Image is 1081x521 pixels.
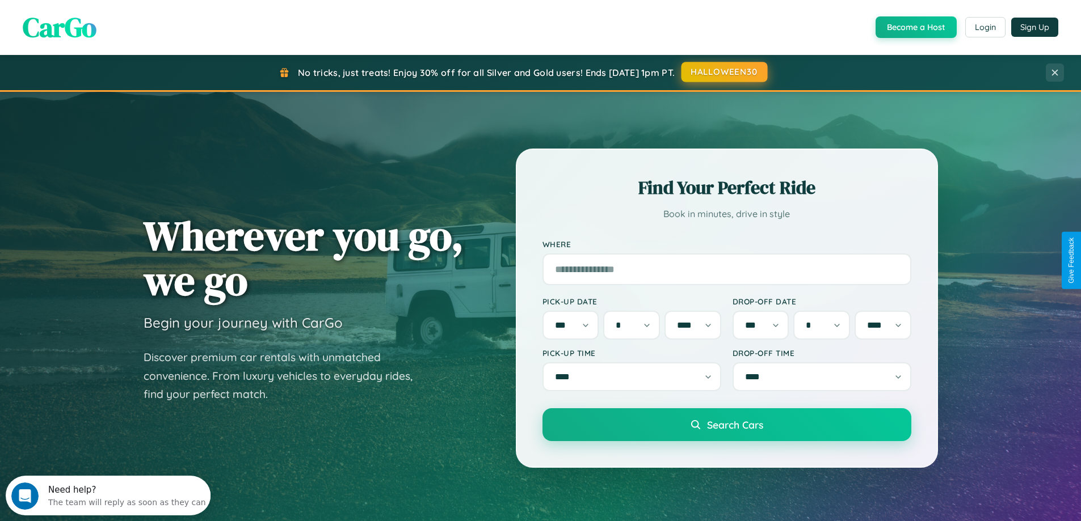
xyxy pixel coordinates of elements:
[733,296,911,306] label: Drop-off Date
[43,10,200,19] div: Need help?
[876,16,957,38] button: Become a Host
[965,17,1006,37] button: Login
[733,348,911,358] label: Drop-off Time
[23,9,96,46] span: CarGo
[5,5,211,36] div: Open Intercom Messenger
[542,206,911,222] p: Book in minutes, drive in style
[43,19,200,31] div: The team will reply as soon as they can
[6,476,211,515] iframe: Intercom live chat discovery launcher
[682,62,768,82] button: HALLOWEEN30
[144,213,464,303] h1: Wherever you go, we go
[542,175,911,200] h2: Find Your Perfect Ride
[707,418,763,431] span: Search Cars
[1067,238,1075,283] div: Give Feedback
[144,314,343,331] h3: Begin your journey with CarGo
[144,348,427,404] p: Discover premium car rentals with unmatched convenience. From luxury vehicles to everyday rides, ...
[542,408,911,441] button: Search Cars
[542,348,721,358] label: Pick-up Time
[298,67,675,78] span: No tricks, just treats! Enjoy 30% off for all Silver and Gold users! Ends [DATE] 1pm PT.
[11,482,39,510] iframe: Intercom live chat
[542,296,721,306] label: Pick-up Date
[542,239,911,249] label: Where
[1011,18,1058,37] button: Sign Up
